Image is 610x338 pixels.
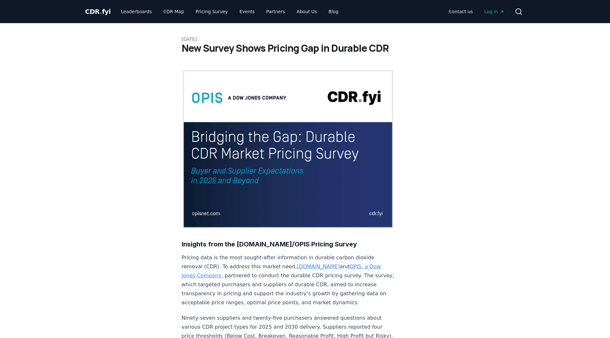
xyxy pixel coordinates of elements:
[323,6,344,17] a: Blog
[182,42,429,54] h1: New Survey Shows Pricing Gap in Durable CDR
[484,8,504,15] span: Log in
[443,6,509,17] nav: Main
[234,6,260,17] a: Events
[100,8,102,15] span: .
[182,69,395,229] img: blog post image
[443,6,478,17] a: Contact us
[182,253,395,307] p: Pricing data is the most sought-after information in durable carbon dioxide removal (CDR). To add...
[479,6,509,17] a: Log in
[85,8,111,15] span: CDR fyi
[116,6,343,17] nav: Main
[182,36,429,42] p: [DATE]
[85,7,111,16] a: CDR.fyi
[190,6,233,17] a: Pricing Survey
[158,6,189,17] a: CDR Map
[261,6,290,17] a: Partners
[116,6,157,17] a: Leaderboards
[182,240,357,248] strong: Insights from the [DOMAIN_NAME]/OPIS Pricing Survey
[297,263,340,270] a: [DOMAIN_NAME]
[291,6,322,17] a: About Us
